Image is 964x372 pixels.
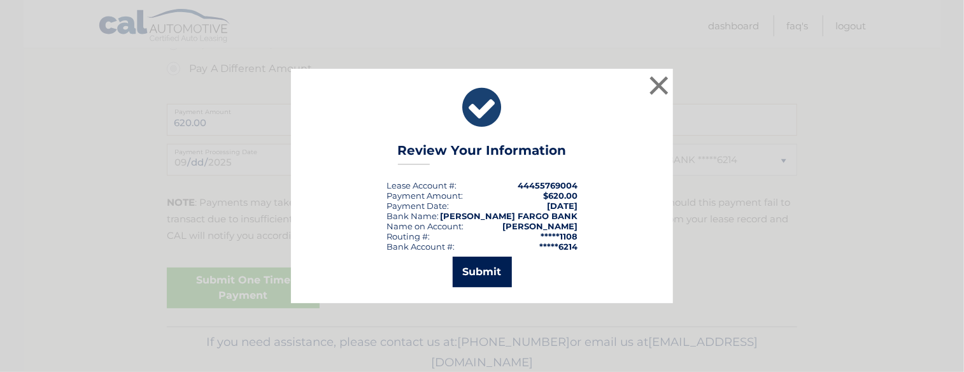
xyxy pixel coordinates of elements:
span: $620.00 [543,190,578,201]
div: Name on Account: [386,221,464,231]
div: Lease Account #: [386,180,457,190]
div: Payment Amount: [386,190,463,201]
h3: Review Your Information [398,143,567,165]
div: : [386,201,449,211]
button: Submit [453,257,512,287]
div: Bank Name: [386,211,439,221]
strong: [PERSON_NAME] FARGO BANK [440,211,578,221]
strong: [PERSON_NAME] [502,221,578,231]
div: Routing #: [386,231,430,241]
strong: 44455769004 [518,180,578,190]
div: Bank Account #: [386,241,455,252]
button: × [646,73,672,98]
span: [DATE] [547,201,578,211]
span: Payment Date [386,201,447,211]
